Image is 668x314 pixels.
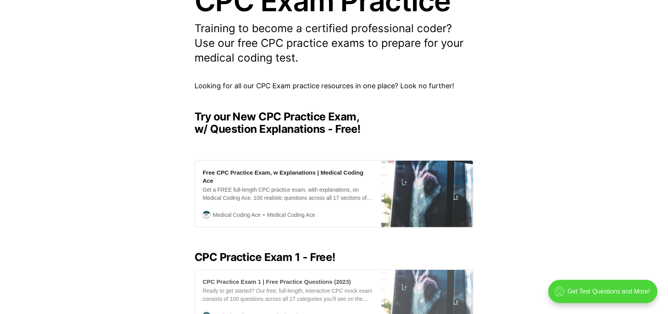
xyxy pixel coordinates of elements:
p: Looking for all our CPC Exam practice resources in one place? Look no further! [195,81,473,92]
div: Free CPC Practice Exam, w Explanations | Medical Coding Ace [203,168,374,185]
iframe: portal-trigger [542,276,668,314]
a: Free CPC Practice Exam, w Explanations | Medical Coding AceGet a FREE full-length CPC practice ex... [195,160,473,228]
div: Ready to get started? Our free, full-length, interactive CPC mock exam consists of 100 questions ... [203,287,374,303]
h2: CPC Practice Exam 1 - Free! [195,251,473,263]
span: Medical Coding Ace [213,211,261,219]
h2: Try our New CPC Practice Exam, w/ Question Explanations - Free! [195,110,473,135]
div: CPC Practice Exam 1 | Free Practice Questions (2023) [203,278,351,286]
div: Get a FREE full-length CPC practice exam, with explanations, on Medical Coding Ace. 100 realistic... [203,186,374,202]
p: Training to become a certified professional coder? Use our free CPC practice exams to prepare for... [195,21,473,65]
span: Medical Coding Ace [261,211,315,220]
